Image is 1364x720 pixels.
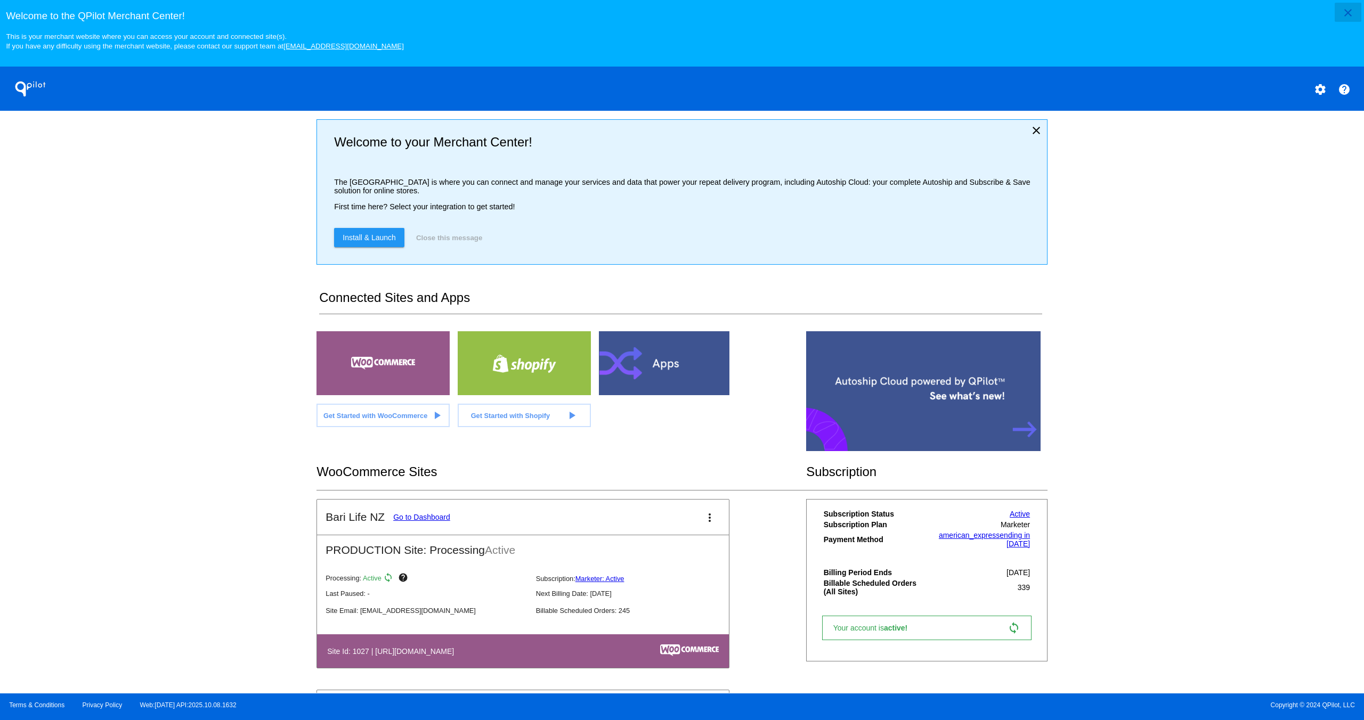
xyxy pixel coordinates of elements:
[536,607,737,615] p: Billable Scheduled Orders: 245
[703,511,716,524] mat-icon: more_vert
[471,412,550,420] span: Get Started with Shopify
[660,644,719,656] img: c53aa0e5-ae75-48aa-9bee-956650975ee5
[393,513,450,521] a: Go to Dashboard
[327,647,459,656] h4: Site Id: 1027 | [URL][DOMAIN_NAME]
[1314,83,1327,96] mat-icon: settings
[316,464,806,479] h2: WooCommerce Sites
[485,544,515,556] span: Active
[9,78,52,100] h1: QPilot
[884,624,913,632] span: active!
[319,290,1042,314] h2: Connected Sites and Apps
[326,607,527,615] p: Site Email: [EMAIL_ADDRESS][DOMAIN_NAME]
[1018,583,1030,592] span: 339
[565,409,578,422] mat-icon: play_arrow
[1342,6,1354,19] mat-icon: close
[823,568,924,577] th: Billing Period Ends
[458,404,591,427] a: Get Started with Shopify
[1338,83,1351,96] mat-icon: help
[383,572,396,585] mat-icon: sync
[6,32,403,50] small: This is your merchant website where you can access your account and connected site(s). If you hav...
[283,42,404,50] a: [EMAIL_ADDRESS][DOMAIN_NAME]
[536,575,737,583] p: Subscription:
[343,233,396,242] span: Install & Launch
[413,228,485,247] button: Close this message
[326,572,527,585] p: Processing:
[939,531,1000,539] span: american_express
[536,590,737,598] p: Next Billing Date: [DATE]
[9,701,64,709] a: Terms & Conditions
[939,531,1030,548] a: american_expressending in [DATE]
[823,520,924,529] th: Subscription Plan
[398,572,411,585] mat-icon: help
[334,202,1038,211] p: First time here? Select your integration to get started!
[1010,510,1030,518] a: Active
[334,178,1038,195] p: The [GEOGRAPHIC_DATA] is where you can connect and manage your services and data that power your ...
[431,409,443,422] mat-icon: play_arrow
[326,590,527,598] p: Last Paused: -
[323,412,427,420] span: Get Started with WooCommerce
[806,464,1048,479] h2: Subscription
[1001,520,1030,529] span: Marketer
[691,701,1355,709] span: Copyright © 2024 QPilot, LLC
[1006,568,1030,577] span: [DATE]
[823,530,924,549] th: Payment Method
[575,575,624,583] a: Marketer: Active
[326,511,385,523] h2: Bari Life NZ
[140,701,237,709] a: Web:[DATE] API:2025.10.08.1632
[823,509,924,519] th: Subscription Status
[833,624,919,632] span: Your account is
[823,578,924,596] th: Billable Scheduled Orders (All Sites)
[822,616,1032,640] a: Your account isactive! sync
[334,135,1038,150] h2: Welcome to your Merchant Center!
[363,575,381,583] span: Active
[1030,124,1043,137] mat-icon: close
[316,404,450,427] a: Get Started with WooCommerce
[334,228,404,247] a: Install & Launch
[317,535,729,557] h2: PRODUCTION Site: Processing
[1008,621,1020,634] mat-icon: sync
[6,10,1358,22] h3: Welcome to the QPilot Merchant Center!
[83,701,123,709] a: Privacy Policy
